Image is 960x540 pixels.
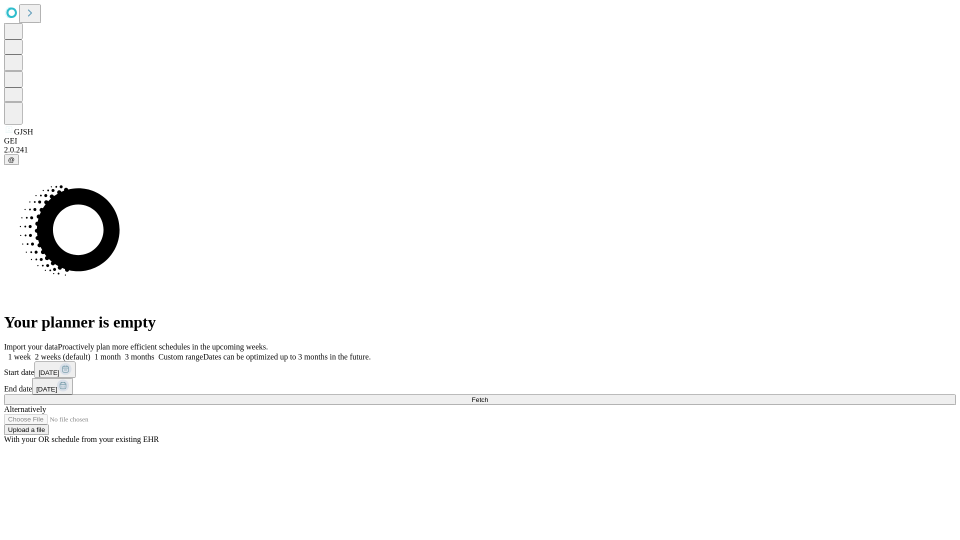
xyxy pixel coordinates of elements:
div: GEI [4,136,956,145]
div: End date [4,378,956,394]
button: [DATE] [32,378,73,394]
span: Dates can be optimized up to 3 months in the future. [203,352,370,361]
span: 3 months [125,352,154,361]
button: [DATE] [34,361,75,378]
span: Proactively plan more efficient schedules in the upcoming weeks. [58,342,268,351]
h1: Your planner is empty [4,313,956,331]
span: GJSH [14,127,33,136]
div: Start date [4,361,956,378]
span: [DATE] [36,385,57,393]
span: 1 month [94,352,121,361]
button: Upload a file [4,424,49,435]
span: 1 week [8,352,31,361]
span: [DATE] [38,369,59,376]
button: @ [4,154,19,165]
span: With your OR schedule from your existing EHR [4,435,159,443]
span: 2 weeks (default) [35,352,90,361]
div: 2.0.241 [4,145,956,154]
span: Fetch [471,396,488,403]
span: Custom range [158,352,203,361]
span: @ [8,156,15,163]
span: Alternatively [4,405,46,413]
button: Fetch [4,394,956,405]
span: Import your data [4,342,58,351]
